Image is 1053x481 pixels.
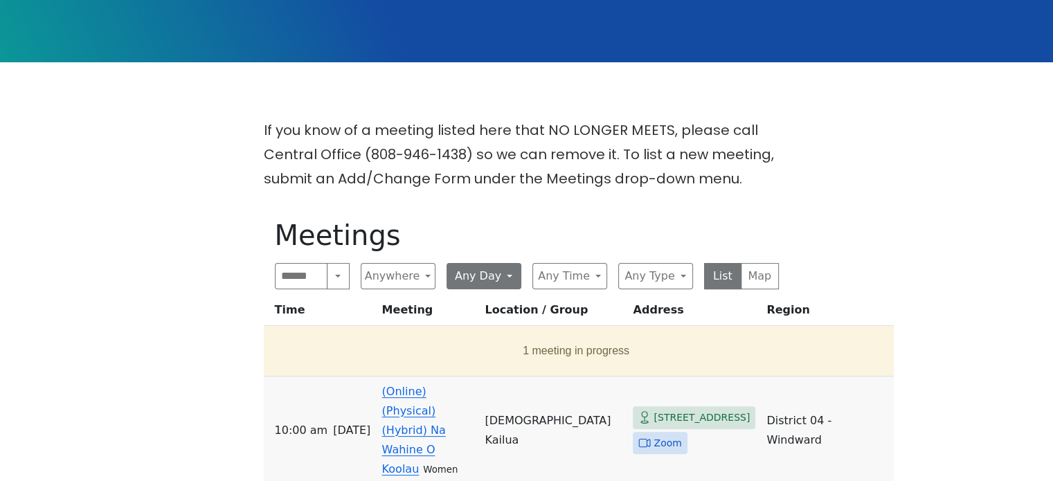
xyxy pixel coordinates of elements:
[275,263,328,289] input: Search
[423,464,458,475] small: Women
[269,332,883,370] button: 1 meeting in progress
[447,263,521,289] button: Any Day
[264,118,790,191] p: If you know of a meeting listed here that NO LONGER MEETS, please call Central Office (808-946-14...
[382,385,446,475] a: (Online) (Physical) (Hybrid) Na Wahine O Koolau
[327,263,349,289] button: Search
[361,263,435,289] button: Anywhere
[618,263,693,289] button: Any Type
[479,300,627,326] th: Location / Group
[264,300,377,326] th: Time
[275,421,328,440] span: 10:00 AM
[741,263,779,289] button: Map
[532,263,607,289] button: Any Time
[704,263,742,289] button: List
[654,435,681,452] span: Zoom
[654,409,750,426] span: [STREET_ADDRESS]
[333,421,370,440] span: [DATE]
[627,300,761,326] th: Address
[761,300,894,326] th: Region
[275,219,779,252] h1: Meetings
[377,300,480,326] th: Meeting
